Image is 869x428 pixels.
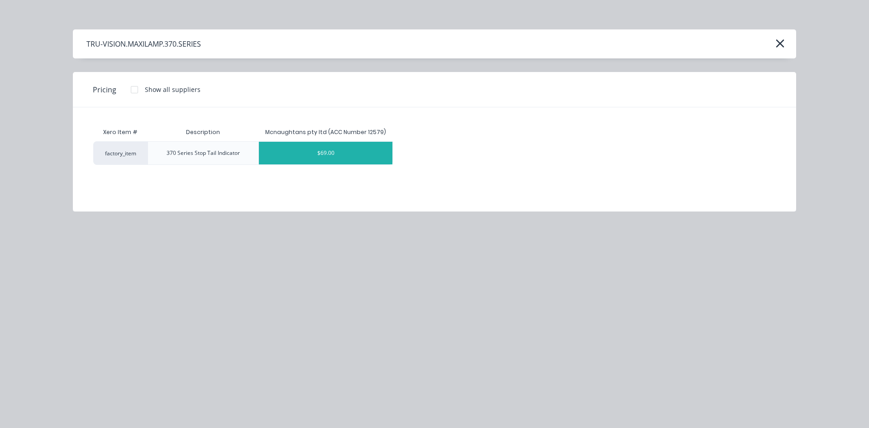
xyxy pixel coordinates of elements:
div: $69.00 [259,142,392,164]
div: Mcnaughtans pty ltd (ACC Number 12579) [265,128,386,136]
div: Xero Item # [93,123,148,141]
div: Show all suppliers [145,85,201,94]
div: TRU-VISION.MAXILAMP.370.SERIES [86,38,201,49]
div: Description [179,121,227,144]
span: Pricing [93,84,116,95]
div: 370 Series Stop Tail Indicator [167,149,240,157]
div: factory_item [93,141,148,165]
